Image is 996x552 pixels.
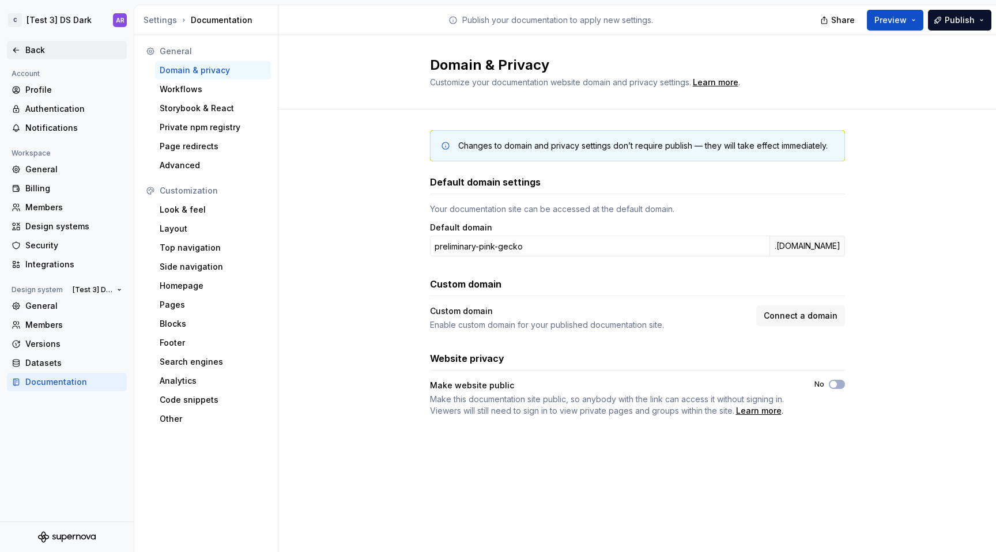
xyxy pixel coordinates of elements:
[25,319,122,331] div: Members
[7,67,44,81] div: Account
[160,242,266,254] div: Top navigation
[160,318,266,330] div: Blocks
[160,46,266,57] div: General
[25,202,122,213] div: Members
[160,122,266,133] div: Private npm registry
[155,372,271,390] a: Analytics
[7,81,127,99] a: Profile
[736,405,782,417] a: Learn more
[430,222,492,233] label: Default domain
[691,78,740,87] span: .
[430,380,794,391] div: Make website public
[160,375,266,387] div: Analytics
[160,141,266,152] div: Page redirects
[155,334,271,352] a: Footer
[160,65,266,76] div: Domain & privacy
[867,10,923,31] button: Preview
[25,221,122,232] div: Design systems
[764,310,837,322] span: Connect a domain
[73,285,112,294] span: [Test 3] DS Dark
[160,223,266,235] div: Layout
[430,394,784,415] span: Make this documentation site public, so anybody with the link can access it without signing in. V...
[25,300,122,312] div: General
[160,261,266,273] div: Side navigation
[160,103,266,114] div: Storybook & React
[155,156,271,175] a: Advanced
[430,305,749,317] div: Custom domain
[155,239,271,257] a: Top navigation
[155,61,271,80] a: Domain & privacy
[144,14,177,26] button: Settings
[155,201,271,219] a: Look & feel
[160,204,266,215] div: Look & feel
[160,185,266,196] div: Customization
[8,13,22,27] div: C
[155,220,271,238] a: Layout
[25,240,122,251] div: Security
[25,103,122,115] div: Authentication
[7,316,127,334] a: Members
[155,391,271,409] a: Code snippets
[160,299,266,311] div: Pages
[160,394,266,406] div: Code snippets
[144,14,273,26] div: Documentation
[7,119,127,137] a: Notifications
[928,10,991,31] button: Publish
[155,118,271,137] a: Private npm registry
[430,394,794,417] span: .
[155,410,271,428] a: Other
[155,277,271,295] a: Homepage
[7,41,127,59] a: Back
[25,84,122,96] div: Profile
[25,164,122,175] div: General
[7,100,127,118] a: Authentication
[7,354,127,372] a: Datasets
[430,203,845,215] div: Your documentation site can be accessed at the default domain.
[38,531,96,543] svg: Supernova Logo
[831,14,855,26] span: Share
[7,373,127,391] a: Documentation
[25,376,122,388] div: Documentation
[430,175,541,189] h3: Default domain settings
[462,14,653,26] p: Publish your documentation to apply new settings.
[116,16,124,25] div: AR
[756,305,845,326] button: Connect a domain
[430,56,831,74] h2: Domain & Privacy
[155,137,271,156] a: Page redirects
[160,280,266,292] div: Homepage
[155,258,271,276] a: Side navigation
[25,122,122,134] div: Notifications
[160,413,266,425] div: Other
[430,351,504,365] h3: Website privacy
[155,315,271,333] a: Blocks
[27,14,92,26] div: [Test 3] DS Dark
[25,183,122,194] div: Billing
[7,236,127,255] a: Security
[7,297,127,315] a: General
[7,283,67,297] div: Design system
[7,146,55,160] div: Workspace
[430,319,749,331] div: Enable custom domain for your published documentation site.
[160,160,266,171] div: Advanced
[155,99,271,118] a: Storybook & React
[160,337,266,349] div: Footer
[7,198,127,217] a: Members
[7,255,127,274] a: Integrations
[25,259,122,270] div: Integrations
[693,77,738,88] div: Learn more
[25,357,122,369] div: Datasets
[7,335,127,353] a: Versions
[25,338,122,350] div: Versions
[155,80,271,99] a: Workflows
[7,179,127,198] a: Billing
[160,356,266,368] div: Search engines
[7,217,127,236] a: Design systems
[814,380,824,389] label: No
[430,277,501,291] h3: Custom domain
[160,84,266,95] div: Workflows
[7,160,127,179] a: General
[430,77,691,87] span: Customize your documentation website domain and privacy settings.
